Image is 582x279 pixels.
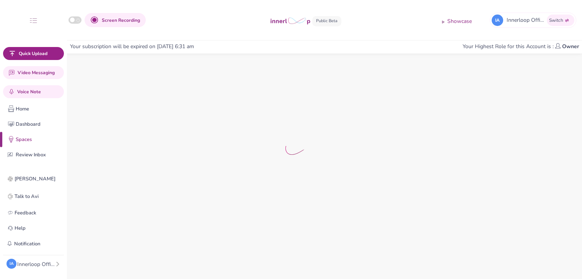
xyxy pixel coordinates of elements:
[6,224,61,233] a: Help
[3,85,64,98] button: Voice Note
[15,175,55,183] p: [PERSON_NAME]
[16,136,63,144] p: Spaces
[7,259,16,269] div: IA
[15,224,26,232] p: Help
[6,173,61,185] a: [PERSON_NAME]
[67,42,197,50] div: Your subscription will be expired on [DATE] 6:31 am
[507,16,545,24] span: Innerloop Official
[492,15,503,26] div: IA
[6,258,61,269] button: IAInnerloop Official Account
[562,43,579,50] b: Owner
[439,17,447,24] img: showcase icon
[17,260,55,268] div: Innerloop Official Account
[547,15,574,26] button: Switch
[447,18,472,26] p: Showcase
[3,66,64,79] button: Video Messaging
[17,88,41,95] span: Voice Note
[14,240,40,248] p: Notification
[3,47,64,60] button: Quick Upload
[15,209,36,217] p: Feedback
[6,239,41,249] button: Notification
[549,17,563,23] span: Switch
[16,151,63,159] p: Review Inbox
[19,50,47,57] span: Quick Upload
[460,42,582,50] div: Your Highest Role for this Account is :
[6,208,61,217] a: Feedback
[16,120,63,128] p: Dashboard
[85,13,146,27] button: Screen Recording
[15,193,39,201] p: Talk to Avi
[18,69,55,76] span: Video Messaging
[16,105,63,113] p: Home
[6,191,61,202] a: Talk to Avi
